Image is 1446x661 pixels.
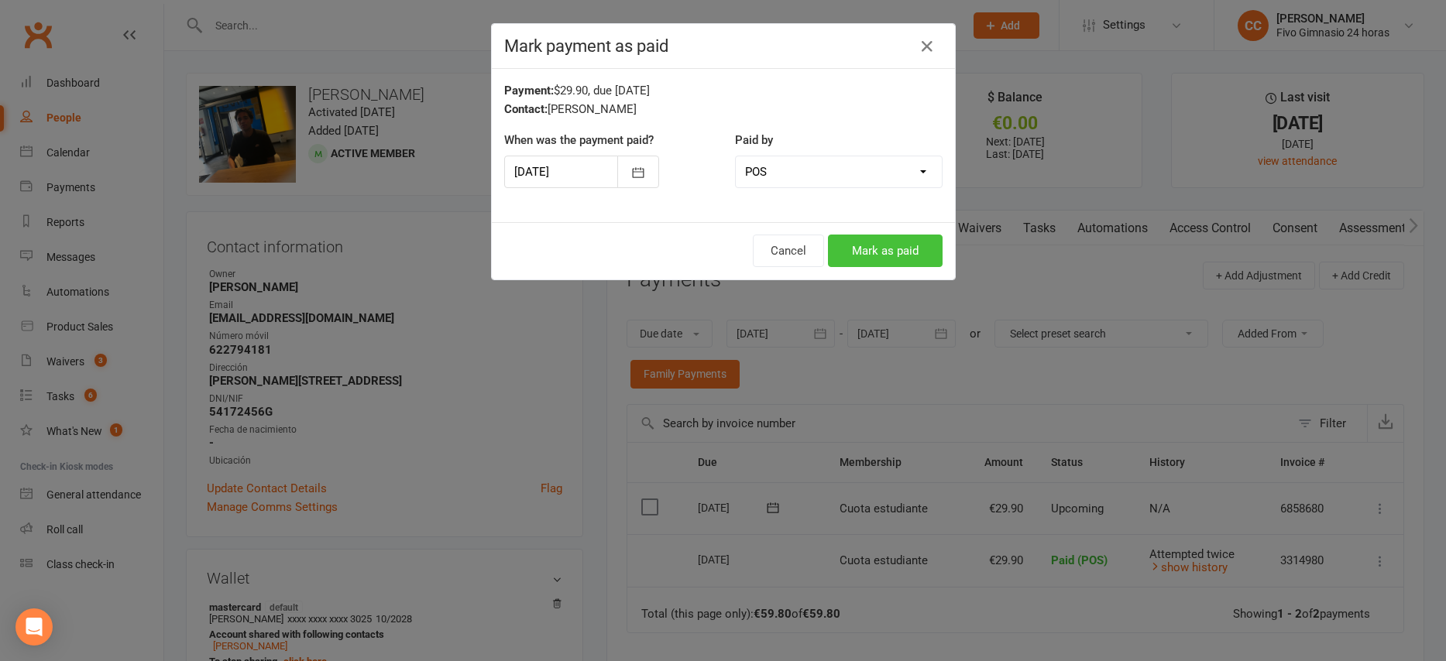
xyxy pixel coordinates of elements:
[504,102,548,116] strong: Contact:
[504,131,654,149] label: When was the payment paid?
[828,235,943,267] button: Mark as paid
[753,235,824,267] button: Cancel
[504,36,943,56] h4: Mark payment as paid
[15,608,53,646] div: Open Intercom Messenger
[504,100,943,118] div: [PERSON_NAME]
[735,131,773,149] label: Paid by
[504,84,554,98] strong: Payment:
[915,34,939,59] button: Close
[504,81,943,100] div: $29.90, due [DATE]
